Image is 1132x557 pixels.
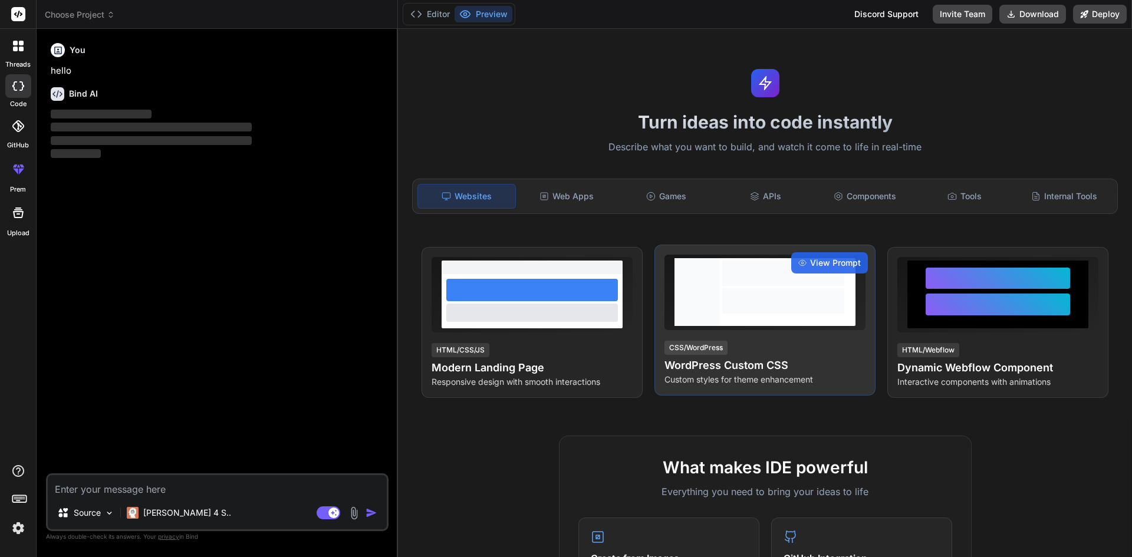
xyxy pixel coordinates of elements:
[45,9,115,21] span: Choose Project
[1015,184,1113,209] div: Internal Tools
[127,507,139,519] img: Claude 4 Sonnet
[10,184,26,195] label: prem
[578,485,952,499] p: Everything you need to bring your ideas to life
[7,228,29,238] label: Upload
[1073,5,1127,24] button: Deploy
[518,184,616,209] div: Web Apps
[817,184,914,209] div: Components
[432,376,633,388] p: Responsive design with smooth interactions
[432,360,633,376] h4: Modern Landing Page
[69,88,98,100] h6: Bind AI
[455,6,512,22] button: Preview
[46,531,389,542] p: Always double-check its answers. Your in Bind
[70,44,85,56] h6: You
[664,357,866,374] h4: WordPress Custom CSS
[405,140,1125,155] p: Describe what you want to build, and watch it come to life in real-time
[664,374,866,385] p: Custom styles for theme enhancement
[51,149,101,158] span: ‌
[847,5,926,24] div: Discord Support
[104,508,114,518] img: Pick Models
[717,184,814,209] div: APIs
[51,123,252,131] span: ‌
[417,184,516,209] div: Websites
[347,506,361,520] img: attachment
[51,136,252,145] span: ‌
[51,110,152,118] span: ‌
[406,6,455,22] button: Editor
[432,343,489,357] div: HTML/CSS/JS
[5,60,31,70] label: threads
[578,455,952,480] h2: What makes IDE powerful
[897,343,959,357] div: HTML/Webflow
[366,507,377,519] img: icon
[664,341,728,355] div: CSS/WordPress
[897,376,1098,388] p: Interactive components with animations
[999,5,1066,24] button: Download
[10,99,27,109] label: code
[143,507,231,519] p: [PERSON_NAME] 4 S..
[158,533,179,540] span: privacy
[7,140,29,150] label: GitHub
[810,257,861,269] span: View Prompt
[618,184,715,209] div: Games
[8,518,28,538] img: settings
[405,111,1125,133] h1: Turn ideas into code instantly
[74,507,101,519] p: Source
[933,5,992,24] button: Invite Team
[897,360,1098,376] h4: Dynamic Webflow Component
[916,184,1013,209] div: Tools
[51,64,386,78] p: hello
